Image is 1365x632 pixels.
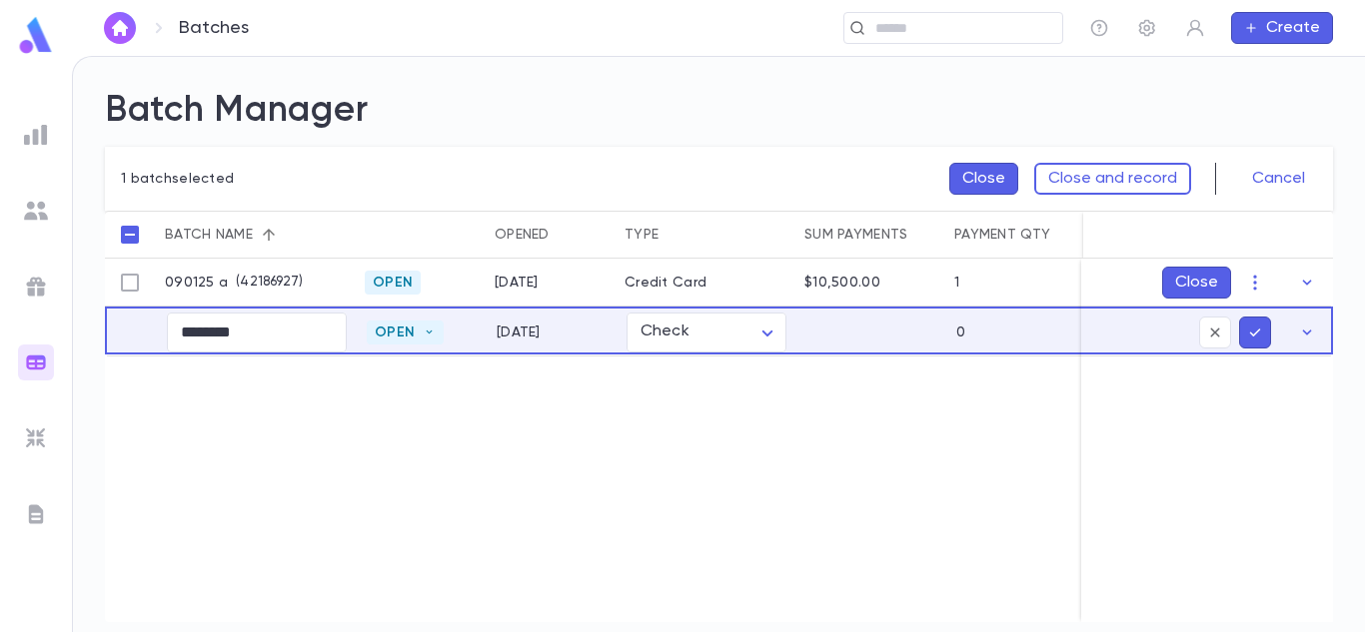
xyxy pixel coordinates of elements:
[804,211,907,259] div: Sum payments
[108,20,132,36] img: home_white.a664292cf8c1dea59945f0da9f25487c.svg
[615,211,794,259] div: Type
[1231,12,1333,44] button: Create
[24,350,48,374] img: batches_gradient.0a22e14384a92aa4cd678275c0c39cc4.svg
[804,275,880,291] div: $10,500.00
[641,323,689,339] span: Check
[367,324,423,340] span: Open
[625,211,659,259] div: Type
[24,123,48,147] img: reports_grey.c525e4749d1bce6a11f5fe2a8de1b229.svg
[367,320,444,344] div: Open
[253,219,285,251] button: Sort
[1034,163,1191,195] button: Close and record
[155,211,355,259] div: Batch name
[949,163,1018,195] button: Close
[121,171,234,187] p: 1 batch selected
[615,259,794,307] div: Credit Card
[1074,211,1254,259] div: Bank
[16,16,56,55] img: logo
[944,211,1074,259] div: Payment qty
[165,275,228,291] p: 090125 a
[105,89,1333,133] h2: Batch Manager
[179,17,249,39] p: Batches
[627,313,786,351] div: Check
[794,211,944,259] div: Sum payments
[365,275,421,291] span: Open
[228,273,303,293] p: ( 42186927 )
[495,211,550,259] div: Opened
[954,275,959,291] div: 1
[485,211,615,259] div: Opened
[165,211,253,259] div: Batch name
[1240,163,1317,195] button: Cancel
[497,324,541,340] div: 9/2/2025
[956,324,965,340] div: 0
[24,275,48,299] img: campaigns_grey.99e729a5f7ee94e3726e6486bddda8f1.svg
[24,502,48,526] img: letters_grey.7941b92b52307dd3b8a917253454ce1c.svg
[495,275,539,291] div: 9/1/2025
[24,426,48,450] img: imports_grey.530a8a0e642e233f2baf0ef88e8c9fcb.svg
[24,199,48,223] img: students_grey.60c7aba0da46da39d6d829b817ac14fc.svg
[1162,267,1231,299] button: Close
[954,211,1050,259] div: Payment qty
